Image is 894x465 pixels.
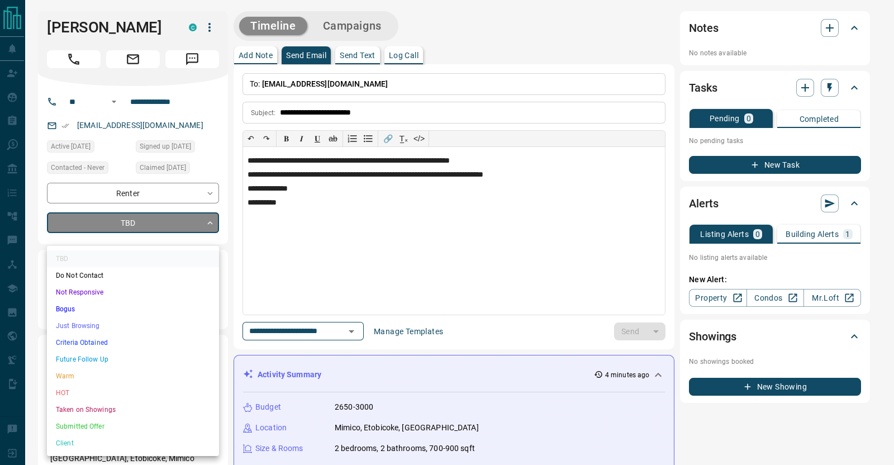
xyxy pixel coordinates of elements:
li: Do Not Contact [47,267,219,284]
li: Not Responsive [47,284,219,301]
li: Submitted Offer [47,418,219,435]
li: Just Browsing [47,317,219,334]
li: Bogus [47,301,219,317]
li: Taken on Showings [47,401,219,418]
li: Client [47,435,219,452]
li: Warm [47,368,219,385]
li: HOT [47,385,219,401]
li: Criteria Obtained [47,334,219,351]
li: Future Follow Up [47,351,219,368]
